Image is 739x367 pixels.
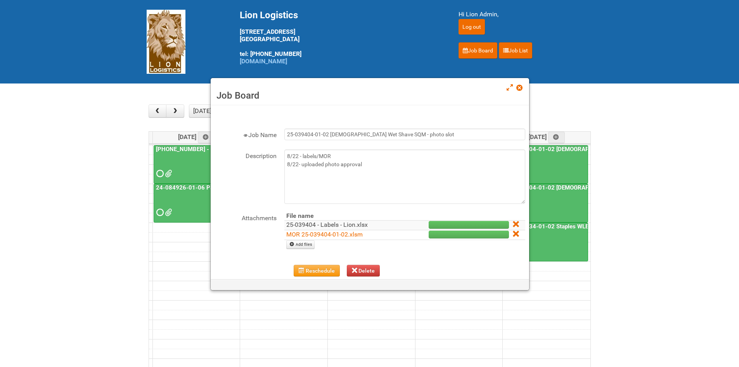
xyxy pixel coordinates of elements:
a: Job Board [459,42,497,59]
label: Attachments [215,212,277,223]
label: Job Name [215,129,277,140]
a: MOR 25-039404-01-02.xlsm [286,231,363,238]
div: Hi Lion Admin, [459,10,593,19]
a: [PHONE_NUMBER] - R+F InnoCPT [154,145,238,184]
a: 25-039404-01-02 [DEMOGRAPHIC_DATA] Wet Shave SQM [504,145,588,184]
span: Requested [156,171,162,176]
input: Log out [459,19,485,35]
span: Lion Logistics [240,10,298,21]
button: Reschedule [294,265,340,277]
a: 24-084926-01-06 Pack Collab Wand Tint [154,184,267,191]
a: 25-039404-01-02 [DEMOGRAPHIC_DATA] Wet Shave SQM - photo slot [504,184,588,223]
a: [PHONE_NUMBER] - R+F InnoCPT [154,146,246,153]
span: MDN 25-032854-01-08 Left overs.xlsx MOR 25-032854-01-08.xlsm 25_032854_01_LABELS_Lion.xlsx MDN 25... [165,171,170,176]
button: [DATE] [189,104,215,118]
span: grp 1001 2..jpg group 1001 1..jpg MOR 24-084926-01-08.xlsm Labels 24-084926-01-06 Pack Collab Wan... [165,210,170,215]
a: 25-002634-01-02 Staples WLE 2025 Community - Seventh Mailing [504,223,588,261]
a: Add files [286,240,315,249]
a: 25-039404-01-02 [DEMOGRAPHIC_DATA] Wet Shave SQM [504,146,662,153]
img: Lion Logistics [147,10,185,74]
h3: Job Board [216,90,523,101]
label: Description [215,150,277,161]
th: File name [284,212,396,221]
textarea: 8/22 - labels/MOR 8/22- uploaded photo approval [284,150,525,204]
div: [STREET_ADDRESS] [GEOGRAPHIC_DATA] tel: [PHONE_NUMBER] [240,10,439,65]
span: Requested [156,210,162,215]
button: Delete [347,265,380,277]
a: Add an event [198,132,215,143]
span: [DATE] [178,133,215,141]
a: Job List [499,42,532,59]
a: 24-084926-01-06 Pack Collab Wand Tint [154,184,238,223]
a: [DOMAIN_NAME] [240,57,287,65]
a: Add an event [548,132,565,143]
span: [DATE] [528,133,565,141]
a: 25-039404 - Labels - Lion.xlsx [286,221,368,228]
a: Lion Logistics [147,38,185,45]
